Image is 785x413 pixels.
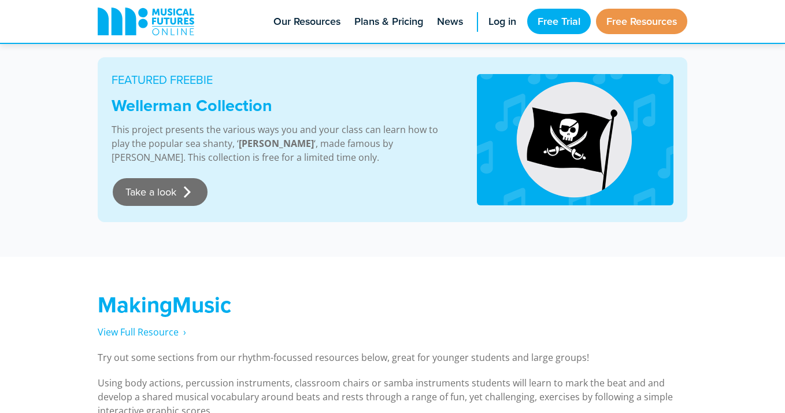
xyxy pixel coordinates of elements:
[273,14,340,30] span: Our Resources
[113,178,208,206] a: Take a look
[354,14,423,30] span: Plans & Pricing
[98,289,231,320] strong: MakingMusic
[112,93,272,117] strong: Wellerman Collection
[98,351,687,364] p: Try out some sections from our rhythm-focussed resources below, great for younger students and la...
[596,9,687,34] a: Free Resources
[98,326,186,338] span: View Full Resource‎‏‏‎ ‎ ›
[488,14,516,30] span: Log in
[98,326,186,339] a: View Full Resource‎‏‏‎ ‎ ›
[112,71,449,89] p: FEATURED FREEBIE
[437,14,463,30] span: News
[527,9,591,34] a: Free Trial
[239,137,314,150] strong: [PERSON_NAME]
[112,123,449,164] p: This project presents the various ways you and your class can learn how to play the popular sea s...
